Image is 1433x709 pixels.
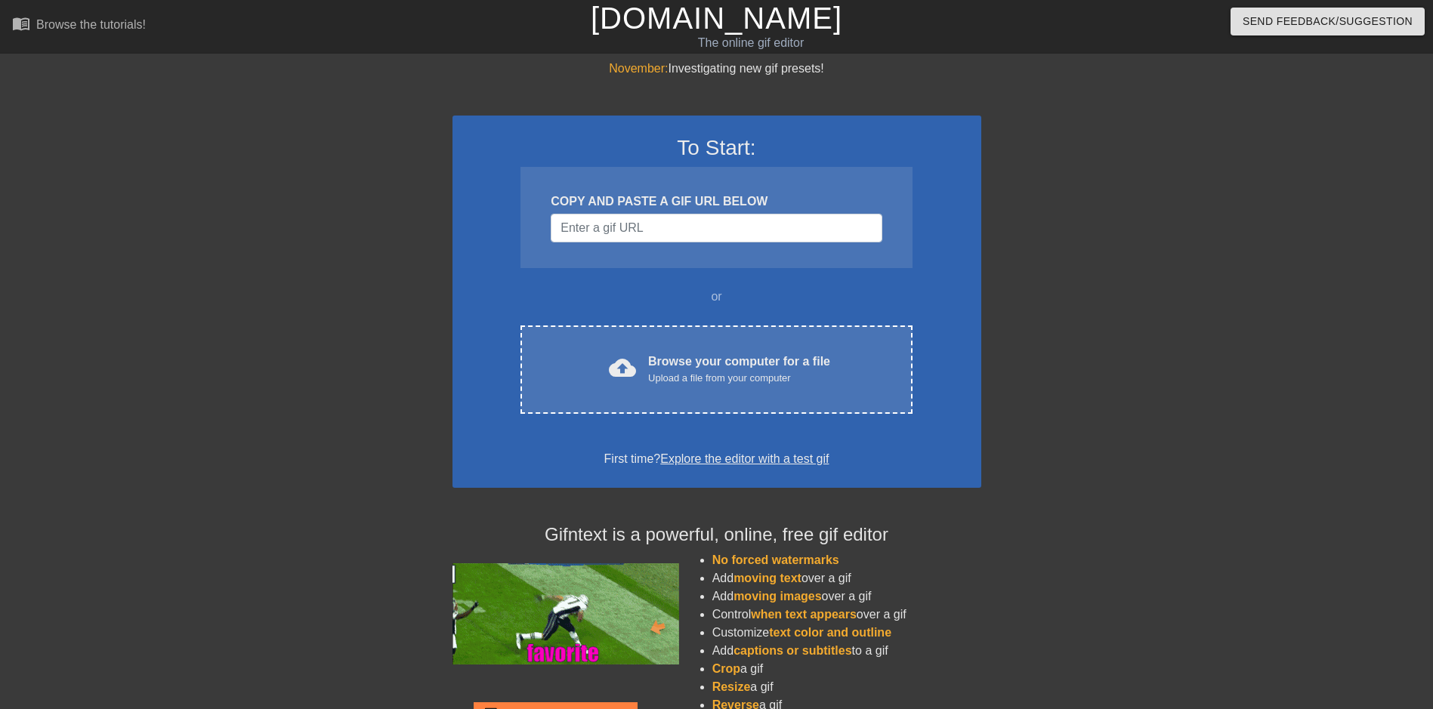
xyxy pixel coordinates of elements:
[733,572,801,584] span: moving text
[492,288,942,306] div: or
[452,60,981,78] div: Investigating new gif presets!
[751,608,857,621] span: when text appears
[485,34,1016,52] div: The online gif editor
[472,450,962,468] div: First time?
[733,644,851,657] span: captions or subtitles
[472,135,962,161] h3: To Start:
[36,18,146,31] div: Browse the tutorials!
[452,524,981,546] h4: Gifntext is a powerful, online, free gif editor
[712,642,981,660] li: Add to a gif
[648,353,830,386] div: Browse your computer for a file
[712,680,751,693] span: Resize
[712,553,839,566] span: No forced watermarks
[712,569,981,587] li: Add over a gif
[733,590,821,603] span: moving images
[609,354,636,381] span: cloud_upload
[648,371,830,386] div: Upload a file from your computer
[712,660,981,678] li: a gif
[551,193,882,211] div: COPY AND PASTE A GIF URL BELOW
[712,587,981,606] li: Add over a gif
[712,678,981,696] li: a gif
[452,563,679,664] img: football_small.gif
[12,14,30,32] span: menu_book
[1243,12,1413,31] span: Send Feedback/Suggestion
[551,214,882,242] input: Username
[1231,8,1425,35] button: Send Feedback/Suggestion
[609,62,668,75] span: November:
[591,2,842,35] a: [DOMAIN_NAME]
[660,452,829,465] a: Explore the editor with a test gif
[12,14,146,38] a: Browse the tutorials!
[712,624,981,642] li: Customize
[769,626,891,639] span: text color and outline
[712,662,740,675] span: Crop
[712,606,981,624] li: Control over a gif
